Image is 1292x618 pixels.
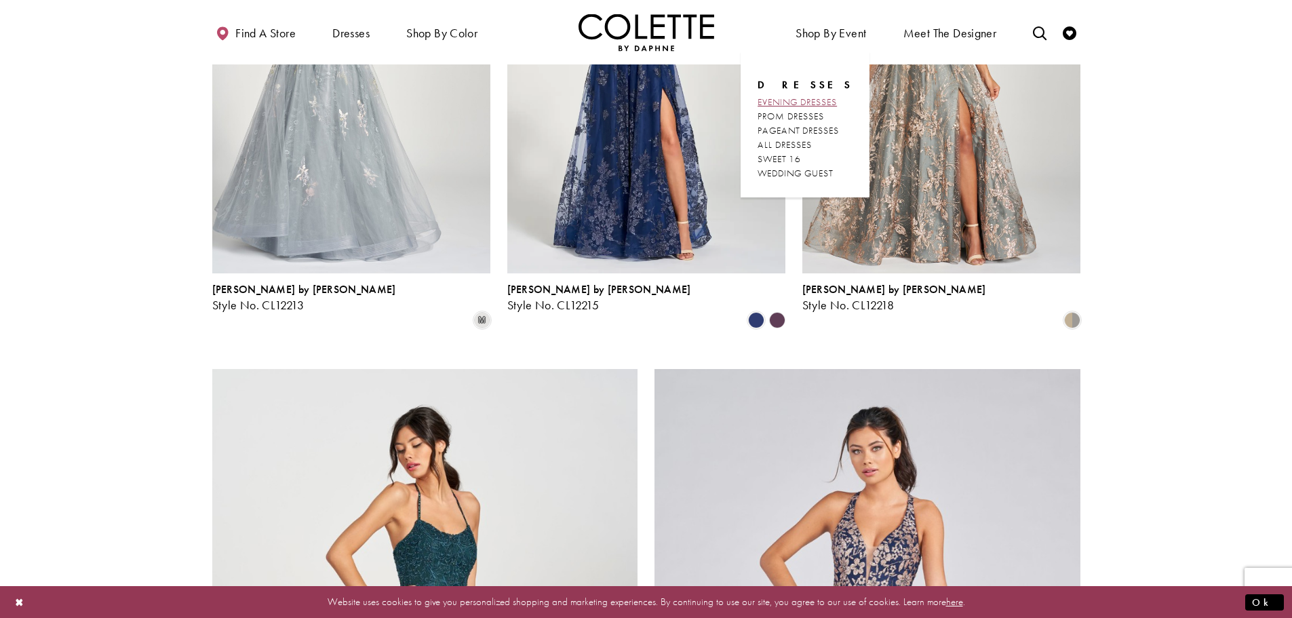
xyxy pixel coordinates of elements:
span: Dresses [758,78,853,92]
div: Colette by Daphne Style No. CL12213 [212,284,396,312]
a: Toggle search [1030,14,1050,51]
i: Platinum/Multi [474,312,490,328]
a: Find a store [212,14,299,51]
button: Close Dialog [8,590,31,614]
span: Style No. CL12215 [507,297,600,313]
span: [PERSON_NAME] by [PERSON_NAME] [212,282,396,296]
a: here [946,595,963,609]
img: Colette by Daphne [579,14,714,51]
span: Meet the designer [903,26,997,40]
a: PROM DRESSES [758,109,853,123]
p: Website uses cookies to give you personalized shopping and marketing experiences. By continuing t... [98,593,1194,611]
span: Shop by color [406,26,477,40]
a: EVENING DRESSES [758,95,853,109]
span: [PERSON_NAME] by [PERSON_NAME] [802,282,986,296]
a: ALL DRESSES [758,138,853,152]
i: Navy Blue [748,312,764,328]
div: Colette by Daphne Style No. CL12218 [802,284,986,312]
a: SWEET 16 [758,152,853,166]
a: Check Wishlist [1059,14,1080,51]
span: Shop By Event [796,26,866,40]
span: EVENING DRESSES [758,96,837,108]
a: Visit Home Page [579,14,714,51]
a: WEDDING GUEST [758,166,853,180]
i: Plum [769,312,785,328]
span: [PERSON_NAME] by [PERSON_NAME] [507,282,691,296]
span: PROM DRESSES [758,110,824,122]
span: SWEET 16 [758,153,801,165]
a: Meet the designer [900,14,1000,51]
span: Style No. CL12218 [802,297,895,313]
i: Gold/Pewter [1064,312,1080,328]
span: Dresses [332,26,370,40]
button: Submit Dialog [1245,594,1284,611]
span: ALL DRESSES [758,138,812,151]
span: Shop by color [403,14,481,51]
span: Find a store [235,26,296,40]
span: Style No. CL12213 [212,297,305,313]
a: PAGEANT DRESSES [758,123,853,138]
span: WEDDING GUEST [758,167,833,179]
div: Colette by Daphne Style No. CL12215 [507,284,691,312]
span: PAGEANT DRESSES [758,124,839,136]
span: Dresses [329,14,373,51]
span: Shop By Event [792,14,869,51]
